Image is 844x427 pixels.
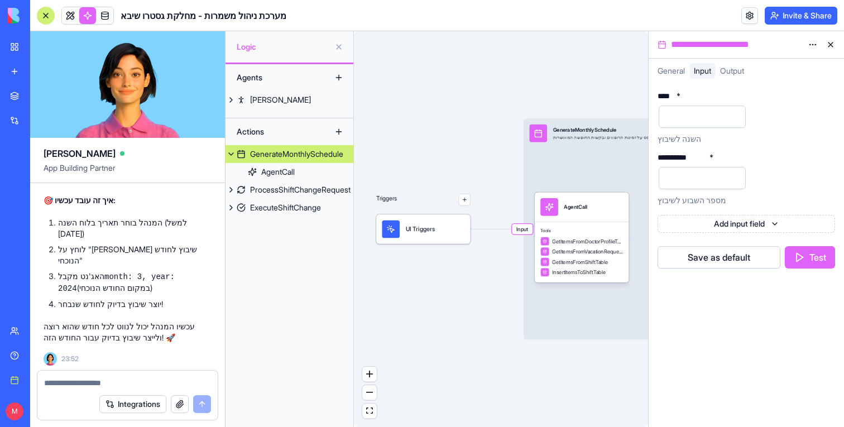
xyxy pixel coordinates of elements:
div: יצירת שיבוץ משמרות חודשי לפי הכללים והאילוצים של המחלקה. האג'נט יצור משמרות לחודש הבא בהתבסס על ז... [553,135,774,141]
button: Invite & Share [765,7,837,25]
div: Actions [231,123,320,141]
div: השנה לשיבוץ [658,133,835,145]
div: GenerateMonthlySchedule [553,126,774,133]
li: יוצר שיבוץ בדיוק לחודש שנבחר! [58,299,212,310]
span: UI Triggers [406,225,435,234]
code: month: 3, year: 2024 [58,272,175,293]
li: לוחץ על "[PERSON_NAME] שיבוץ לחודש הנוכחי" [58,244,212,266]
a: GenerateMonthlySchedule [226,145,353,163]
span: General [658,66,685,75]
img: Ella_00000_wcx2te.png [44,352,57,366]
a: ProcessShiftChangeRequest [226,181,353,199]
div: ExecuteShiftChange [250,202,321,213]
span: InsertItemsToShiftTable [552,268,606,276]
button: Add input field [658,215,835,233]
img: logo [8,8,77,23]
strong: 🎯 איך זה עובד עכשיו: [44,195,116,205]
a: [PERSON_NAME] [226,91,353,109]
span: GetItemsFromDoctorProfileTable [552,238,623,245]
button: fit view [362,404,377,419]
span: GetItemsFromVacationRequestTable [552,248,623,255]
span: Output [720,66,744,75]
button: Integrations [99,395,166,413]
a: ExecuteShiftChange [226,199,353,217]
span: GetItemsFromShiftTable [552,258,608,266]
span: 23:52 [61,354,79,363]
h1: מערכת ניהול משמרות - מחלקת גסטרו שיבא [121,9,286,22]
button: Save as default [658,246,780,268]
div: InputGenerateMonthlyScheduleיצירת שיבוץ משמרות חודשי לפי הכללים והאילוצים של המחלקה. האג'נט יצור ... [524,119,821,340]
span: Input [694,66,711,75]
div: AgentCall [261,166,295,177]
div: AgentCallToolsGetItemsFromDoctorProfileTableGetItemsFromVacationRequestTableGetItemsFromShiftTabl... [535,193,629,283]
p: Triggers [376,194,397,205]
span: M [6,402,23,420]
button: zoom out [362,385,377,400]
li: האג'נט מקבל (במקום החודש הנוכחי) [58,271,212,294]
div: GenerateMonthlySchedule [250,148,343,160]
button: Test [785,246,835,268]
div: Agents [231,69,320,87]
span: [PERSON_NAME] [44,147,116,160]
p: עכשיו המנהל יכול לנווט לכל חודש שהוא רוצה ולייצר שיבוץ בדיוק עבור החודש הזה! 🚀 [44,321,212,343]
div: ProcessShiftChangeRequest [250,184,351,195]
div: AgentCall [564,203,587,210]
a: AgentCall [226,163,353,181]
li: המנהל בוחר תאריך בלוח השנה (למשל [DATE]) [58,217,212,239]
div: UI Triggers [376,214,471,244]
div: מספר השבוע לשיבוץ [658,195,835,206]
span: App Building Partner [44,162,212,183]
div: [PERSON_NAME] [250,94,311,105]
span: Input [512,224,533,234]
span: Tools [540,228,623,234]
div: Triggers [376,170,471,244]
span: Logic [237,41,330,52]
button: zoom in [362,367,377,382]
